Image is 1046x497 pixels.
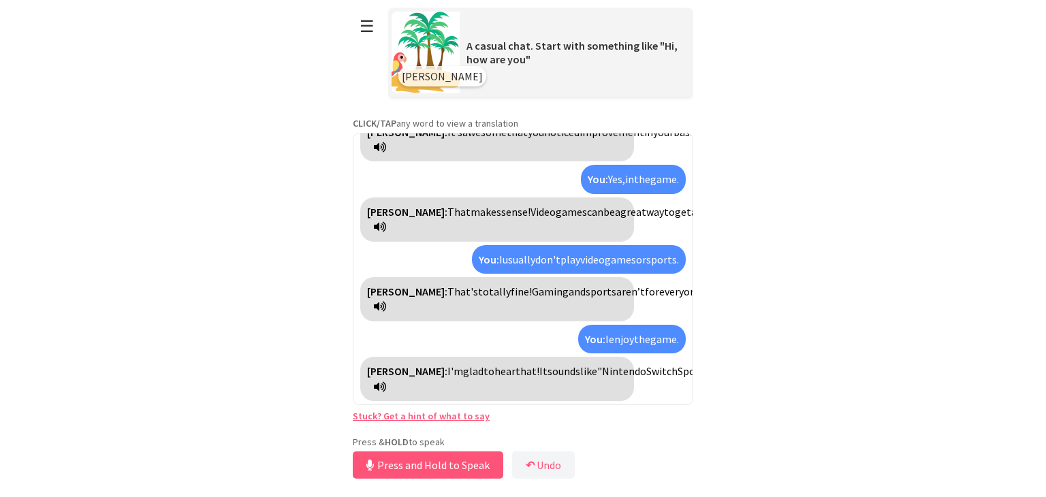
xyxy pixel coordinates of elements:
[532,285,569,298] span: Gaming
[548,364,580,378] span: sounds
[586,285,616,298] span: sports
[353,9,381,44] button: ☰
[644,125,653,139] span: in
[609,332,634,346] span: enjoy
[447,285,478,298] span: That's
[605,253,636,266] span: games
[478,285,511,298] span: totally
[463,364,484,378] span: glad
[659,285,703,298] span: everyone.
[360,277,634,321] div: Click to translate
[603,205,615,219] span: be
[511,285,532,298] span: fine!
[544,125,580,139] span: noticed
[578,325,686,353] div: Click to translate
[353,436,693,448] p: Press & to speak
[530,205,556,219] span: Video
[499,253,503,266] span: I
[678,364,714,378] span: Sports"
[516,364,539,378] span: that!
[560,253,580,266] span: play
[462,125,507,139] span: awesome
[472,245,686,274] div: Click to translate
[645,285,659,298] span: for
[634,332,650,346] span: the
[581,165,686,193] div: Click to translate
[360,197,634,242] div: Click to translate
[385,436,409,448] strong: HOLD
[353,451,503,479] button: Press and Hold to Speak
[597,364,646,378] span: "Nintendo
[447,205,471,219] span: That
[501,205,530,219] span: sense!
[646,205,664,219] span: way
[360,118,634,162] div: Click to translate
[494,364,516,378] span: hear
[569,285,586,298] span: and
[353,117,396,129] strong: CLICK/TAP
[691,205,697,219] span: a
[615,205,620,219] span: a
[636,253,646,266] span: or
[588,172,608,186] strong: You:
[503,253,535,266] span: usually
[650,332,679,346] span: game.
[367,364,447,378] strong: [PERSON_NAME]:
[620,205,646,219] span: great
[664,205,675,219] span: to
[646,253,679,266] span: sports.
[367,125,447,139] strong: [PERSON_NAME]:
[535,253,560,266] span: don't
[367,205,447,219] strong: [PERSON_NAME]:
[447,125,462,139] span: It’s
[479,253,499,266] strong: You:
[392,12,460,93] img: Scenario Image
[625,172,634,186] span: in
[556,205,587,219] span: games
[605,332,609,346] span: I
[539,364,548,378] span: It
[646,364,678,378] span: Switch
[580,253,605,266] span: video
[353,117,693,129] p: any word to view a translation
[402,69,483,83] span: [PERSON_NAME]
[507,125,528,139] span: that
[526,458,535,472] b: ↶
[447,364,463,378] span: I'm
[587,205,603,219] span: can
[466,39,678,66] span: A casual chat. Start with something like "Hi, how are you"
[580,364,597,378] span: like
[360,357,634,401] div: Click to translate
[471,205,501,219] span: makes
[634,172,650,186] span: the
[580,125,644,139] span: improvement
[585,332,605,346] strong: You:
[653,125,673,139] span: your
[353,410,490,422] a: Stuck? Get a hint of what to say
[528,125,544,139] span: you
[484,364,494,378] span: to
[650,172,679,186] span: game.
[512,451,575,479] button: ↶Undo
[673,125,724,139] span: basketball
[616,285,645,298] span: aren’t
[608,172,625,186] span: Yes,
[675,205,691,219] span: get
[367,285,447,298] strong: [PERSON_NAME]:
